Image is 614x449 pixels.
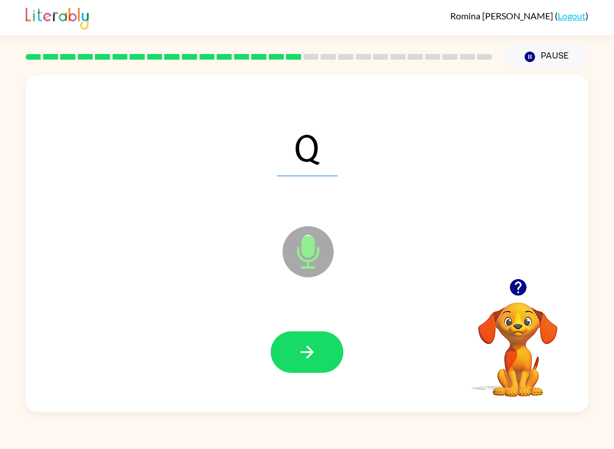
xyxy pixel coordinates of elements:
div: ( ) [450,10,588,21]
span: Romina [PERSON_NAME] [450,10,555,21]
video: Your browser must support playing .mp4 files to use Literably. Please try using another browser. [461,285,575,398]
span: Q [277,117,338,176]
img: Literably [26,5,89,30]
button: Pause [506,44,588,70]
a: Logout [558,10,586,21]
